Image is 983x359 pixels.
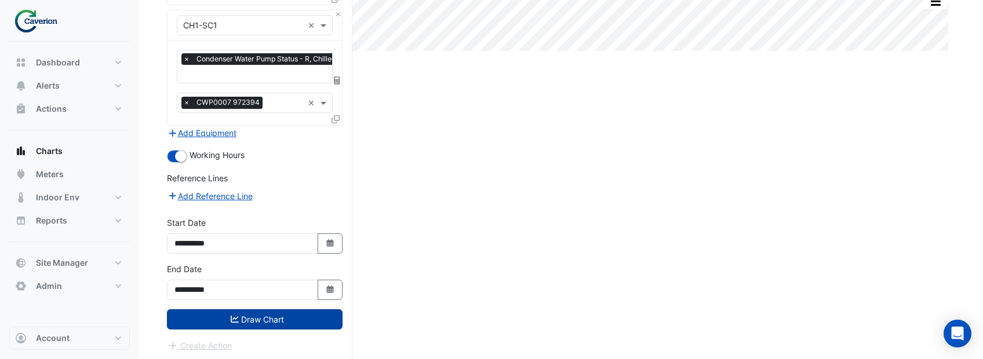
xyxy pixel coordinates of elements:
button: Charts [9,140,130,163]
span: Admin [36,280,62,292]
button: Dashboard [9,51,130,74]
app-icon: Admin [15,280,27,292]
span: Meters [36,168,64,180]
span: Reports [36,215,67,226]
span: Indoor Env [36,192,79,203]
app-icon: Indoor Env [15,192,27,203]
button: Site Manager [9,251,130,274]
span: × [181,97,192,108]
app-icon: Meters [15,168,27,180]
app-icon: Reports [15,215,27,226]
button: Add Equipment [167,126,237,140]
button: Close [334,10,342,18]
fa-icon: Select Date [325,239,336,248]
button: Admin [9,274,130,298]
fa-icon: Select Date [325,285,336,295]
button: Indoor Env [9,186,130,209]
span: Account [36,332,70,344]
app-icon: Site Manager [15,257,27,269]
button: Meters [9,163,130,186]
span: Clear [308,97,318,109]
button: Alerts [9,74,130,97]
span: Condenser Water Pump Status - R, Chilled-Beams-Condenser-Water-System [194,53,456,65]
app-icon: Dashboard [15,57,27,68]
app-icon: Actions [15,103,27,115]
app-icon: Charts [15,145,27,157]
button: Actions [9,97,130,120]
span: Alerts [36,80,60,91]
img: Company Logo [14,9,66,32]
app-escalated-ticket-create-button: Please draw the charts first [167,340,232,350]
span: Clear [308,19,318,31]
span: Site Manager [36,257,88,269]
button: Account [9,327,130,350]
label: Start Date [167,217,206,229]
label: Reference Lines [167,172,228,184]
app-icon: Alerts [15,80,27,91]
span: Working Hours [190,150,245,160]
span: Charts [36,145,63,157]
span: Clone Favourites and Tasks from this Equipment to other Equipment [332,114,340,124]
button: Add Reference Line [167,189,253,203]
div: Open Intercom Messenger [944,320,971,347]
span: Actions [36,103,67,115]
span: CWP0007 972394 [194,97,263,108]
span: Dashboard [36,57,80,68]
button: Draw Chart [167,309,343,329]
button: Reports [9,209,130,232]
label: End Date [167,263,202,275]
span: Choose Function [332,75,343,85]
span: × [181,53,192,65]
